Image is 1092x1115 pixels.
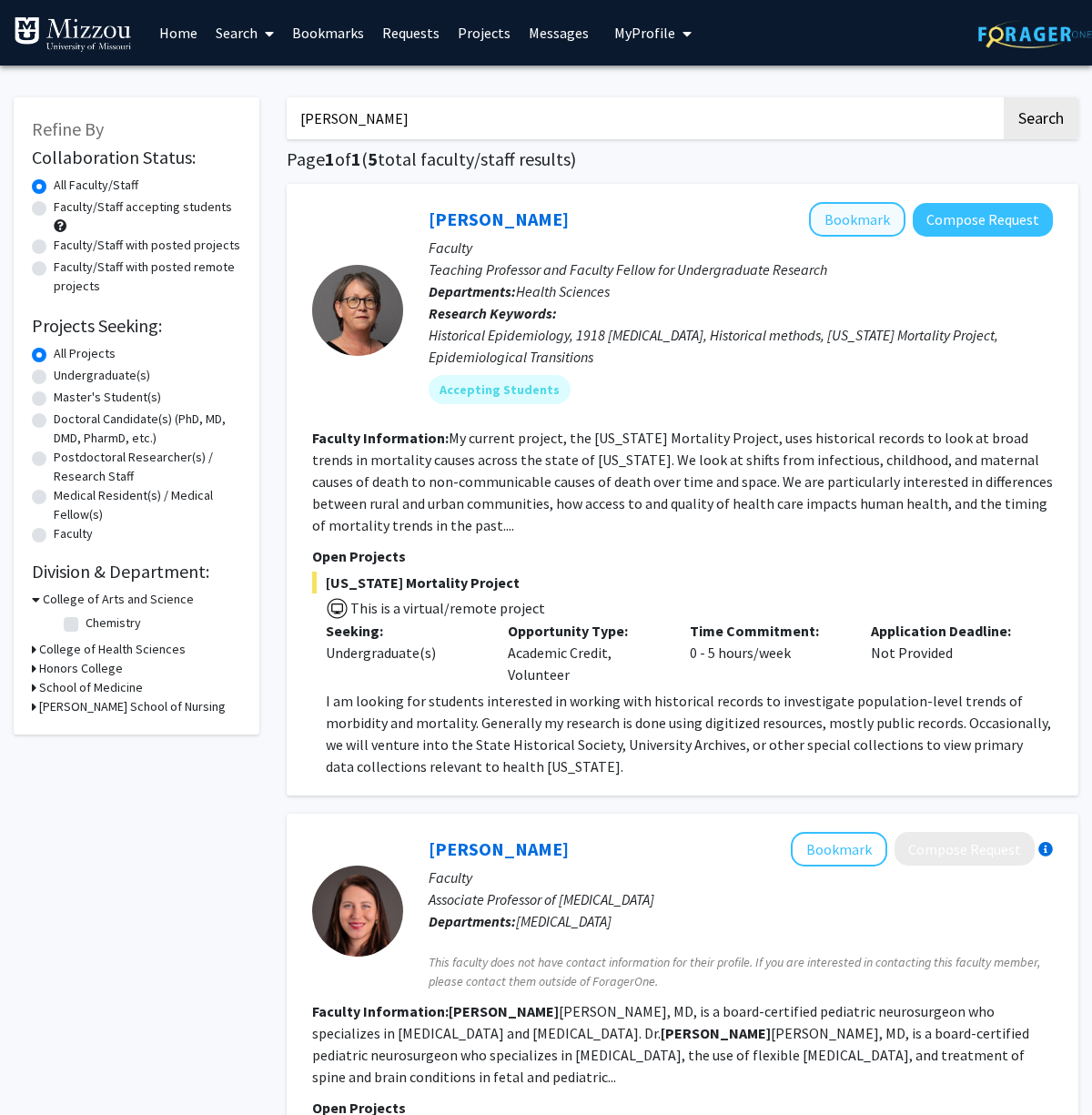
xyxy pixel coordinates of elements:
h2: Division & Department: [32,561,241,583]
label: Medical Resident(s) / Medical Fellow(s) [54,486,241,524]
span: 1 [351,147,361,170]
iframe: Chat [14,1033,77,1101]
fg-read-more: [PERSON_NAME], MD, is a board-certified pediatric neurosurgeon who specializes in [MEDICAL_DATA] ... [312,1002,1029,1086]
label: Master's Student(s) [54,388,161,407]
span: Refine By [32,117,104,140]
a: Home [150,1,207,65]
a: [PERSON_NAME] [429,208,569,230]
p: Opportunity Type: [508,620,662,642]
p: Seeking: [326,620,480,642]
span: 5 [368,147,378,170]
h3: Honors College [39,659,123,678]
h3: College of Health Sciences [39,640,186,659]
b: Research Keywords: [429,304,557,322]
button: Compose Request to Carolyn Orbann [913,203,1053,237]
b: Faculty Information: [312,1002,449,1020]
b: Departments: [429,282,516,300]
h3: College of Arts and Science [43,590,194,609]
div: Not Provided [857,620,1039,685]
img: University of Missouri Logo [14,16,132,53]
button: Compose Request to Carolyn Quinsey [895,832,1035,866]
p: Faculty [429,867,1053,888]
h3: [PERSON_NAME] School of Nursing [39,697,226,716]
button: Add Carolyn Orbann to Bookmarks [809,202,905,237]
div: More information [1038,842,1053,857]
label: Undergraduate(s) [54,366,150,385]
div: Academic Credit, Volunteer [494,620,676,685]
label: All Faculty/Staff [54,176,138,195]
label: Faculty/Staff accepting students [54,198,232,217]
a: Bookmarks [283,1,373,65]
a: [PERSON_NAME] [429,837,569,860]
p: Associate Professor of [MEDICAL_DATA] [429,888,1053,910]
span: Health Sciences [516,282,610,300]
label: Chemistry [86,613,141,633]
label: Faculty/Staff with posted projects [54,236,240,255]
a: Projects [449,1,520,65]
p: Application Deadline: [871,620,1026,642]
label: Faculty [54,524,93,543]
a: Search [207,1,283,65]
b: Departments: [429,912,516,930]
h3: School of Medicine [39,678,143,697]
p: I am looking for students interested in working with historical records to investigate population... [326,690,1053,777]
p: Open Projects [312,545,1053,567]
h2: Projects Seeking: [32,315,241,337]
a: Requests [373,1,449,65]
p: Teaching Professor and Faculty Fellow for Undergraduate Research [429,258,1053,280]
b: [PERSON_NAME] [661,1024,771,1042]
label: Faculty/Staff with posted remote projects [54,258,241,296]
button: Add Carolyn Quinsey to Bookmarks [791,832,887,867]
span: My Profile [614,24,675,42]
span: [US_STATE] Mortality Project [312,572,1053,593]
b: Faculty Information: [312,429,449,447]
mat-chip: Accepting Students [429,375,571,404]
span: This is a virtual/remote project [349,599,545,617]
span: [MEDICAL_DATA] [516,912,612,930]
div: Undergraduate(s) [326,642,480,664]
h1: Page of ( total faculty/staff results) [287,148,1078,170]
div: Historical Epidemiology, 1918 [MEDICAL_DATA], Historical methods, [US_STATE] Mortality Project, E... [429,324,1053,368]
p: Time Commitment: [690,620,844,642]
button: Search [1004,97,1078,139]
div: 0 - 5 hours/week [676,620,858,685]
span: This faculty does not have contact information for their profile. If you are interested in contac... [429,953,1053,991]
p: Faculty [429,237,1053,258]
label: All Projects [54,344,116,363]
input: Search Keywords [287,97,1001,139]
fg-read-more: My current project, the [US_STATE] Mortality Project, uses historical records to look at broad tr... [312,429,1053,534]
b: [PERSON_NAME] [449,1002,559,1020]
span: 1 [325,147,335,170]
label: Doctoral Candidate(s) (PhD, MD, DMD, PharmD, etc.) [54,410,241,448]
a: Messages [520,1,598,65]
label: Postdoctoral Researcher(s) / Research Staff [54,448,241,486]
img: ForagerOne Logo [978,20,1092,48]
h2: Collaboration Status: [32,147,241,168]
